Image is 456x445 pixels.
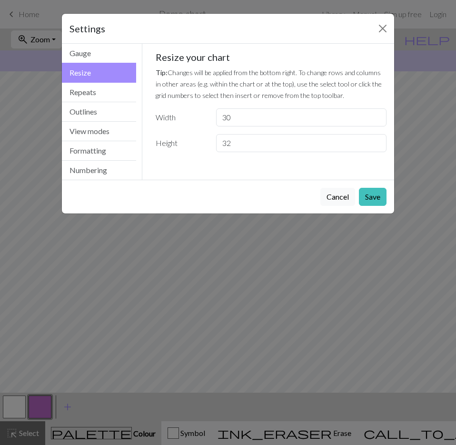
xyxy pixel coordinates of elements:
small: Changes will be applied from the bottom right. To change rows and columns in other areas (e.g. wi... [156,68,382,99]
button: Save [359,188,387,206]
button: Resize [62,63,136,83]
button: Close [375,21,390,36]
h5: Resize your chart [156,51,387,63]
strong: Tip: [156,68,168,77]
button: Gauge [62,44,136,63]
button: Formatting [62,141,136,161]
button: View modes [62,122,136,141]
button: Outlines [62,102,136,122]
label: Width [150,108,210,126]
h5: Settings [69,21,105,36]
button: Repeats [62,83,136,102]
label: Height [150,134,210,152]
button: Cancel [320,188,355,206]
button: Numbering [62,161,136,180]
